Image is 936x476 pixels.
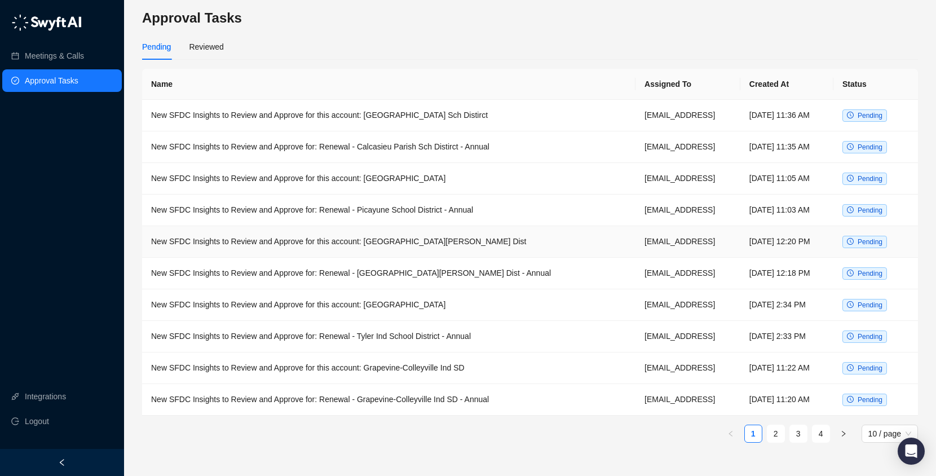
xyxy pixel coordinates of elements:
td: New SFDC Insights to Review and Approve for this account: [GEOGRAPHIC_DATA][PERSON_NAME] Dist [142,226,635,258]
span: Pending [858,175,882,183]
span: 10 / page [868,425,911,442]
td: [DATE] 11:03 AM [740,195,833,226]
span: right [840,430,847,437]
div: Reviewed [189,41,223,53]
td: [EMAIL_ADDRESS] [635,131,740,163]
li: 1 [744,425,762,443]
td: New SFDC Insights to Review and Approve for: Renewal - [GEOGRAPHIC_DATA][PERSON_NAME] Dist - Annual [142,258,635,289]
span: Pending [858,333,882,341]
td: [DATE] 12:18 PM [740,258,833,289]
span: Pending [858,301,882,309]
span: clock-circle [847,270,854,276]
div: Pending [142,41,171,53]
span: clock-circle [847,301,854,308]
span: logout [11,417,19,425]
th: Created At [740,69,833,100]
th: Status [833,69,918,100]
td: [EMAIL_ADDRESS] [635,100,740,131]
td: [EMAIL_ADDRESS] [635,163,740,195]
td: New SFDC Insights to Review and Approve for: Renewal - Picayune School District - Annual [142,195,635,226]
td: [DATE] 11:22 AM [740,352,833,384]
h3: Approval Tasks [142,9,918,27]
td: [EMAIL_ADDRESS] [635,384,740,416]
li: 3 [789,425,807,443]
span: clock-circle [847,333,854,340]
td: [DATE] 11:35 AM [740,131,833,163]
span: clock-circle [847,206,854,213]
span: clock-circle [847,112,854,118]
td: New SFDC Insights to Review and Approve for this account: [GEOGRAPHIC_DATA] Sch Distirct [142,100,635,131]
td: [EMAIL_ADDRESS] [635,226,740,258]
span: Pending [858,238,882,246]
td: [EMAIL_ADDRESS] [635,289,740,321]
a: 3 [790,425,807,442]
div: Open Intercom Messenger [898,438,925,465]
span: left [58,459,66,466]
span: Pending [858,112,882,120]
td: [DATE] 2:34 PM [740,289,833,321]
a: 2 [767,425,784,442]
a: Integrations [25,385,66,408]
span: Logout [25,410,49,433]
td: [DATE] 11:05 AM [740,163,833,195]
span: clock-circle [847,238,854,245]
img: logo-05li4sbe.png [11,14,82,31]
div: Page Size [862,425,918,443]
a: Approval Tasks [25,69,78,92]
span: left [727,430,734,437]
span: clock-circle [847,143,854,150]
td: [EMAIL_ADDRESS] [635,195,740,226]
span: Pending [858,396,882,404]
span: Pending [858,143,882,151]
span: Pending [858,270,882,277]
span: clock-circle [847,364,854,371]
td: [DATE] 11:36 AM [740,100,833,131]
span: clock-circle [847,396,854,403]
td: New SFDC Insights to Review and Approve for this account: Grapevine-Colleyville Ind SD [142,352,635,384]
td: [EMAIL_ADDRESS] [635,352,740,384]
td: [DATE] 11:20 AM [740,384,833,416]
li: 4 [812,425,830,443]
span: clock-circle [847,175,854,182]
li: 2 [767,425,785,443]
span: Pending [858,206,882,214]
th: Assigned To [635,69,740,100]
td: [EMAIL_ADDRESS] [635,258,740,289]
li: Previous Page [722,425,740,443]
a: 1 [745,425,762,442]
td: New SFDC Insights to Review and Approve for: Renewal - Tyler Ind School District - Annual [142,321,635,352]
a: Meetings & Calls [25,45,84,67]
td: New SFDC Insights to Review and Approve for this account: [GEOGRAPHIC_DATA] [142,289,635,321]
button: left [722,425,740,443]
td: [DATE] 2:33 PM [740,321,833,352]
a: 4 [813,425,829,442]
td: [DATE] 12:20 PM [740,226,833,258]
span: Pending [858,364,882,372]
td: New SFDC Insights to Review and Approve for this account: [GEOGRAPHIC_DATA] [142,163,635,195]
li: Next Page [835,425,853,443]
td: New SFDC Insights to Review and Approve for: Renewal - Calcasieu Parish Sch Distirct - Annual [142,131,635,163]
td: [EMAIL_ADDRESS] [635,321,740,352]
td: New SFDC Insights to Review and Approve for: Renewal - Grapevine-Colleyville Ind SD - Annual [142,384,635,416]
button: right [835,425,853,443]
th: Name [142,69,635,100]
